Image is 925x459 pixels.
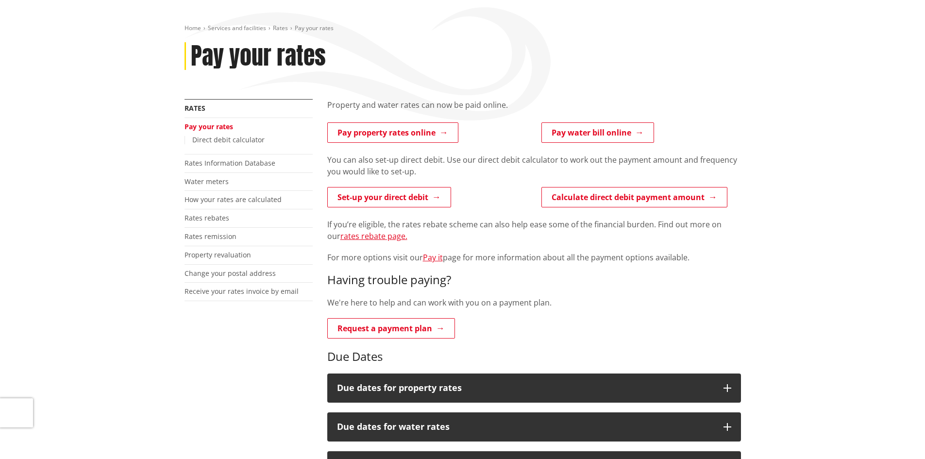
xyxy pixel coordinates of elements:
[327,99,741,122] div: Property and water rates can now be paid online.
[185,122,233,131] a: Pay your rates
[541,122,654,143] a: Pay water bill online
[327,318,455,339] a: Request a payment plan
[327,297,741,308] p: We're here to help and can work with you on a payment plan.
[185,158,275,168] a: Rates Information Database
[340,231,407,241] a: rates rebate page.
[327,350,741,364] h3: Due Dates
[185,213,229,222] a: Rates rebates
[327,412,741,442] button: Due dates for water rates
[185,24,201,32] a: Home
[327,374,741,403] button: Due dates for property rates
[327,219,741,242] p: If you’re eligible, the rates rebate scheme can also help ease some of the financial burden. Find...
[337,422,714,432] h3: Due dates for water rates
[273,24,288,32] a: Rates
[541,187,727,207] a: Calculate direct debit payment amount
[185,287,299,296] a: Receive your rates invoice by email
[327,252,741,263] p: For more options visit our page for more information about all the payment options available.
[185,195,282,204] a: How your rates are calculated
[191,42,326,70] h1: Pay your rates
[185,24,741,33] nav: breadcrumb
[327,154,741,177] p: You can also set-up direct debit. Use our direct debit calculator to work out the payment amount ...
[337,383,714,393] h3: Due dates for property rates
[327,187,451,207] a: Set-up your direct debit
[880,418,915,453] iframe: Messenger Launcher
[295,24,334,32] span: Pay your rates
[423,252,443,263] a: Pay it
[327,122,458,143] a: Pay property rates online
[208,24,266,32] a: Services and facilities
[185,250,251,259] a: Property revaluation
[185,232,236,241] a: Rates remission
[185,177,229,186] a: Water meters
[327,273,741,287] h3: Having trouble paying?
[185,269,276,278] a: Change your postal address
[185,103,205,113] a: Rates
[192,135,265,144] a: Direct debit calculator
